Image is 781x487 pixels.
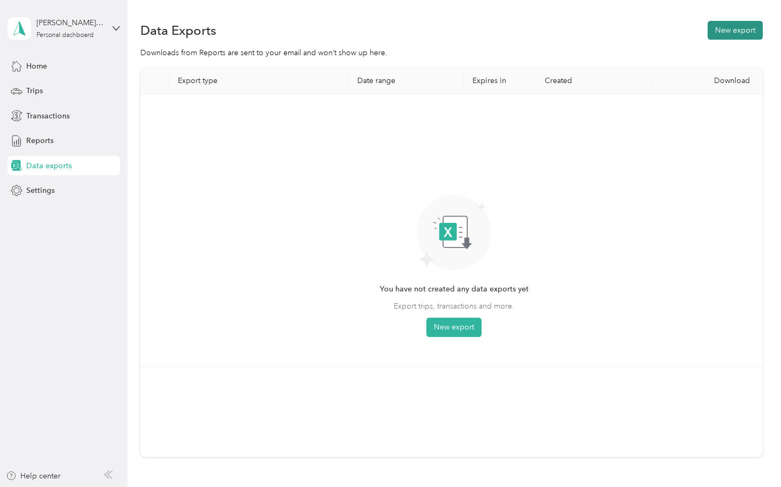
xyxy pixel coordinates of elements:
[26,110,70,122] span: Transactions
[26,185,55,196] span: Settings
[140,47,762,58] div: Downloads from Reports are sent to your email and won’t show up here.
[6,470,61,482] button: Help center
[708,21,763,40] button: New export
[26,85,43,96] span: Trips
[36,17,103,28] div: [PERSON_NAME][EMAIL_ADDRESS][DOMAIN_NAME]
[140,25,216,36] h1: Data Exports
[660,76,759,85] div: Download
[426,318,482,337] button: New export
[26,160,72,171] span: Data exports
[380,283,529,295] span: You have not created any data exports yet
[169,68,349,94] th: Export type
[464,68,536,94] th: Expires in
[36,32,94,39] div: Personal dashboard
[26,135,54,146] span: Reports
[394,301,514,312] span: Export trips, transactions and more.
[536,68,652,94] th: Created
[721,427,781,487] iframe: Everlance-gr Chat Button Frame
[26,61,47,72] span: Home
[349,68,464,94] th: Date range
